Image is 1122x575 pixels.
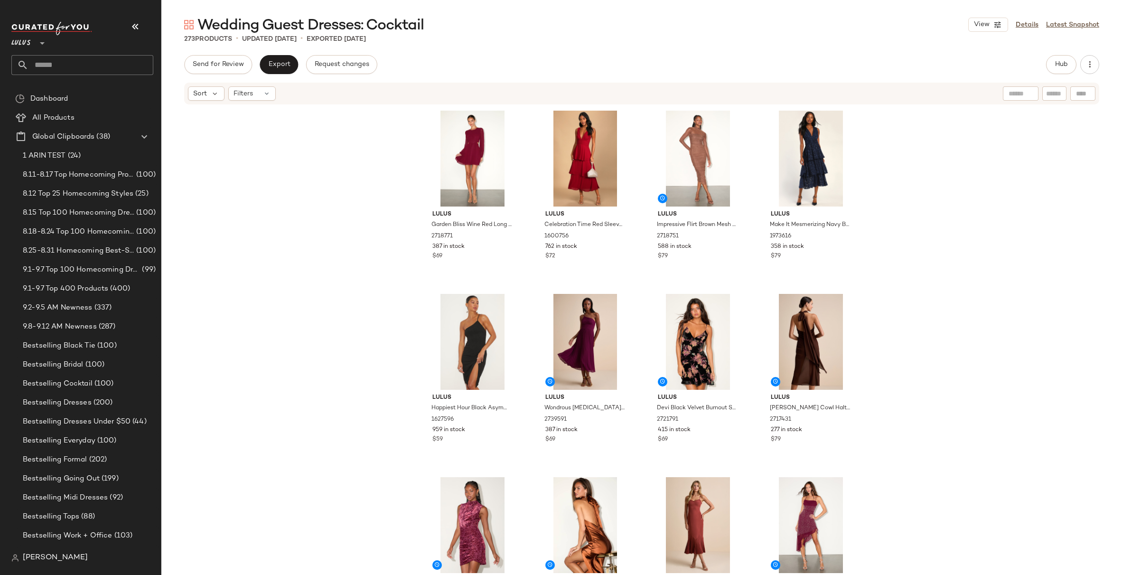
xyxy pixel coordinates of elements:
[95,340,117,351] span: (100)
[112,530,133,541] span: (103)
[30,94,68,104] span: Dashboard
[134,170,156,180] span: (100)
[544,232,569,241] span: 1600756
[94,132,110,142] span: (38)
[425,294,520,390] img: 12664661_1627596.jpg
[545,435,555,444] span: $69
[650,294,746,390] img: 2721791_02_front_2025-09-05.jpg
[236,33,238,45] span: •
[23,151,66,161] span: 1 ARIN TEST
[32,113,75,123] span: All Products
[544,415,567,424] span: 2739591
[140,264,156,275] span: (99)
[538,111,633,207] img: 7795101_1600756.jpg
[108,492,123,503] span: (92)
[23,511,79,522] span: Bestselling Tops
[770,232,791,241] span: 1973616
[658,394,738,402] span: Lulus
[425,477,520,573] img: 2722751_01_hero_2025-09-04.jpg
[134,245,156,256] span: (100)
[1046,20,1099,30] a: Latest Snapshot
[1016,20,1038,30] a: Details
[545,426,578,434] span: 387 in stock
[133,189,149,199] span: (25)
[23,264,140,275] span: 9.1-9.7 Top 100 Homecoming Dresses
[545,210,626,219] span: Lulus
[431,415,454,424] span: 1627596
[770,221,850,229] span: Make It Mesmerizing Navy Blue Jacquard Tiered Midi Dress
[260,55,298,74] button: Export
[658,252,668,261] span: $79
[1055,61,1068,68] span: Hub
[770,415,791,424] span: 2717431
[763,294,859,390] img: 2717431_01_hero_2025-09-02.jpg
[184,20,194,29] img: svg%3e
[108,283,130,294] span: (400)
[11,22,92,35] img: cfy_white_logo.C9jOOHJF.svg
[306,55,377,74] button: Request changes
[545,243,577,251] span: 762 in stock
[184,36,195,43] span: 273
[431,221,512,229] span: Garden Bliss Wine Red Long Sleeve Cutout Mini Dress
[23,207,134,218] span: 8.15 Top 100 Homecoming Dresses
[770,404,850,413] span: [PERSON_NAME] Cowl Halter Midi Dress
[23,552,88,564] span: [PERSON_NAME]
[771,252,781,261] span: $79
[771,435,781,444] span: $79
[544,404,625,413] span: Wondrous [MEDICAL_DATA] Plum Pleated One-Shoulder Midi Dress
[658,426,691,434] span: 415 in stock
[97,321,116,332] span: (287)
[771,243,804,251] span: 358 in stock
[93,378,114,389] span: (100)
[11,554,19,562] img: svg%3e
[771,394,851,402] span: Lulus
[432,394,513,402] span: Lulus
[973,21,990,28] span: View
[307,34,366,44] p: Exported [DATE]
[23,454,87,465] span: Bestselling Formal
[23,416,131,427] span: Bestselling Dresses Under $50
[79,511,95,522] span: (88)
[23,473,100,484] span: Bestselling Going Out
[432,243,465,251] span: 387 in stock
[538,477,633,573] img: 2720811_01_hero_2025-09-02.jpg
[658,243,692,251] span: 588 in stock
[234,89,253,99] span: Filters
[314,61,369,68] span: Request changes
[23,245,134,256] span: 8.25-8.31 Homecoming Best-Sellers
[23,226,134,237] span: 8.18-8.24 Top 100 Homecoming Dresses
[432,435,443,444] span: $59
[23,530,112,541] span: Bestselling Work + Office
[650,111,746,207] img: 2718751_02_fullbody_2025-09-03.jpg
[23,189,133,199] span: 8.12 Top 25 Homecoming Styles
[432,252,442,261] span: $69
[134,226,156,237] span: (100)
[197,16,424,35] span: Wedding Guest Dresses: Cocktail
[431,232,453,241] span: 2718771
[131,416,147,427] span: (44)
[192,61,244,68] span: Send for Review
[771,426,802,434] span: 277 in stock
[545,252,555,261] span: $72
[23,435,95,446] span: Bestselling Everyday
[134,207,156,218] span: (100)
[87,454,107,465] span: (202)
[544,221,625,229] span: Celebration Time Red Sleeveless Tiered Midi Dress
[268,61,290,68] span: Export
[657,221,737,229] span: Impressive Flirt Brown Mesh Ruched Mock Neck Midi Dress
[95,435,117,446] span: (100)
[184,34,232,44] div: Products
[32,132,94,142] span: Global Clipboards
[23,397,92,408] span: Bestselling Dresses
[431,404,512,413] span: Happiest Hour Black Asymmetrical Bodycon Midi Dress
[23,283,108,294] span: 9.1-9.7 Top 400 Products
[84,359,105,370] span: (100)
[538,294,633,390] img: 2739591_02_fullbody_2025-09-04.jpg
[23,492,108,503] span: Bestselling Midi Dresses
[23,378,93,389] span: Bestselling Cocktail
[657,404,737,413] span: Devi Black Velvet Burnout Surplice Mini Dress
[657,232,679,241] span: 2718751
[658,435,668,444] span: $69
[300,33,303,45] span: •
[242,34,297,44] p: updated [DATE]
